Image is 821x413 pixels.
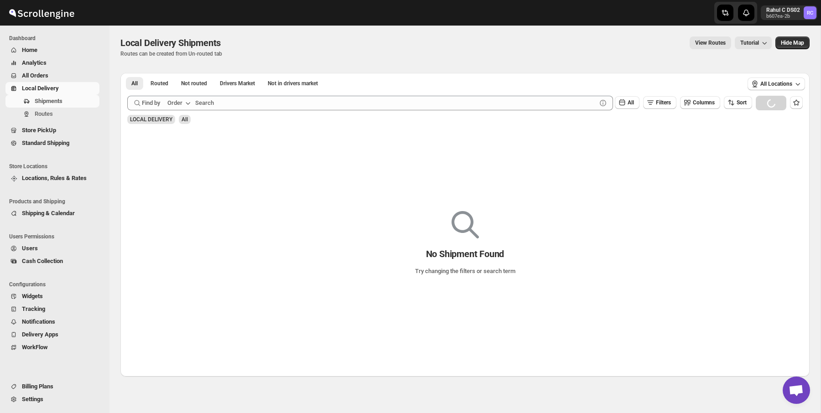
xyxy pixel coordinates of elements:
[5,393,99,406] button: Settings
[22,383,53,390] span: Billing Plans
[22,139,69,146] span: Standard Shipping
[724,96,752,109] button: Sort
[22,175,87,181] span: Locations, Rules & Rates
[5,172,99,185] button: Locations, Rules & Rates
[760,80,792,88] span: All Locations
[5,57,99,69] button: Analytics
[126,77,143,90] button: All
[22,331,58,338] span: Delivery Apps
[22,127,56,134] span: Store PickUp
[5,44,99,57] button: Home
[807,10,813,16] text: RC
[22,46,37,53] span: Home
[22,210,75,217] span: Shipping & Calendar
[22,72,48,79] span: All Orders
[9,233,103,240] span: Users Permissions
[735,36,772,49] button: Tutorial
[262,77,323,90] button: Un-claimable
[35,110,53,117] span: Routes
[142,98,160,108] span: Find by
[740,40,759,46] span: Tutorial
[176,77,213,90] button: Unrouted
[5,95,99,108] button: Shipments
[5,328,99,341] button: Delivery Apps
[181,80,207,87] span: Not routed
[22,258,63,264] span: Cash Collection
[22,245,38,252] span: Users
[5,207,99,220] button: Shipping & Calendar
[5,341,99,354] button: WorkFlow
[781,39,804,46] span: Hide Map
[167,98,182,108] div: Order
[761,5,817,20] button: User menu
[195,96,597,110] input: Search
[131,80,138,87] span: All
[120,50,224,57] p: Routes can be created from Un-routed tab
[22,293,43,299] span: Widgets
[426,248,504,259] p: No Shipment Found
[5,315,99,328] button: Notifications
[145,77,174,90] button: Routed
[415,267,515,276] p: Try changing the filters or search term
[220,80,255,87] span: Drivers Market
[452,211,479,238] img: Empty search results
[766,14,800,19] p: b607ea-2b
[182,116,188,123] span: All
[9,163,103,170] span: Store Locations
[783,377,810,404] div: Open chat
[9,198,103,205] span: Products and Shipping
[22,59,47,66] span: Analytics
[214,77,260,90] button: Claimable
[22,85,59,92] span: Local Delivery
[775,36,810,49] button: Map action label
[9,281,103,288] span: Configurations
[615,96,639,109] button: All
[656,99,671,106] span: Filters
[268,80,318,87] span: Not in drivers market
[5,380,99,393] button: Billing Plans
[680,96,720,109] button: Columns
[5,69,99,82] button: All Orders
[643,96,676,109] button: Filters
[151,80,168,87] span: Routed
[693,99,715,106] span: Columns
[766,6,800,14] p: Rahul C DS02
[737,99,747,106] span: Sort
[7,1,76,24] img: ScrollEngine
[5,303,99,315] button: Tracking
[22,344,48,351] span: WorkFlow
[9,35,103,42] span: Dashboard
[748,77,805,90] button: All Locations
[162,96,198,110] button: Order
[695,39,726,46] span: View Routes
[130,116,172,123] span: LOCAL DELIVERY
[5,108,99,120] button: Routes
[5,290,99,303] button: Widgets
[120,37,221,48] span: Local Delivery Shipments
[22,396,43,403] span: Settings
[22,318,55,325] span: Notifications
[5,255,99,268] button: Cash Collection
[22,305,45,312] span: Tracking
[628,99,634,106] span: All
[804,6,816,19] span: Rahul C DS02
[35,98,62,104] span: Shipments
[5,242,99,255] button: Users
[690,36,731,49] button: view route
